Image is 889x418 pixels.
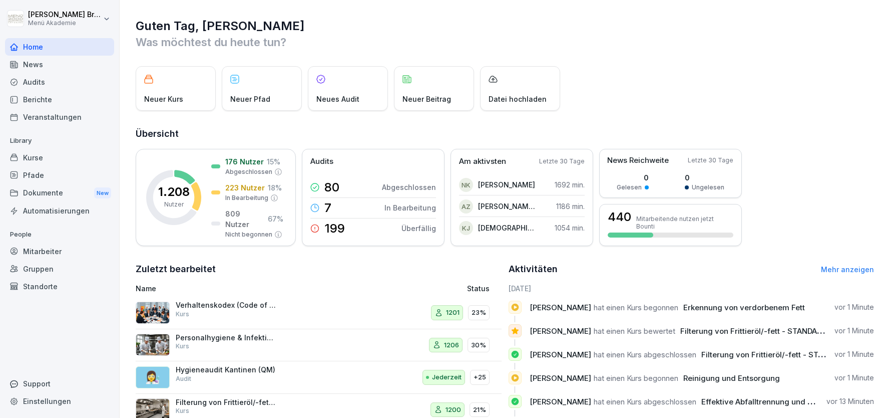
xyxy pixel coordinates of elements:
p: Nutzer [164,200,184,209]
a: Home [5,38,114,56]
a: Personalhygiene & InfektionsschutzKurs120630% [136,329,502,362]
p: Datei hochladen [489,94,547,104]
a: Pfade [5,166,114,184]
p: 👩‍🔬 [145,368,160,386]
p: 176 Nutzer [225,156,264,167]
p: 18 % [268,182,282,193]
p: News Reichweite [607,155,669,166]
div: NK [459,178,473,192]
img: hh3kvobgi93e94d22i1c6810.png [136,302,170,324]
a: Berichte [5,91,114,108]
p: 199 [324,223,345,235]
div: Dokumente [5,184,114,202]
h2: Aktivitäten [509,262,558,276]
p: 1054 min. [555,223,585,233]
p: People [5,227,114,243]
p: Kurs [176,310,189,319]
div: Standorte [5,278,114,295]
p: Neuer Pfad [230,94,270,104]
div: Audits [5,73,114,91]
span: hat einen Kurs begonnen [594,303,678,312]
p: Audit [176,374,191,383]
p: Ungelesen [692,183,724,192]
p: vor 1 Minute [834,326,874,336]
a: DokumenteNew [5,184,114,202]
p: vor 1 Minute [834,302,874,312]
div: Support [5,375,114,392]
p: Library [5,133,114,149]
p: 223 Nutzer [225,182,265,193]
p: Menü Akademie [28,20,101,27]
div: Einstellungen [5,392,114,410]
a: Mitarbeiter [5,243,114,260]
p: In Bearbeitung [225,193,268,202]
a: Automatisierungen [5,202,114,220]
p: Abgeschlossen [382,182,436,192]
p: Mitarbeitende nutzen jetzt Bounti [636,215,733,230]
p: [PERSON_NAME] [478,179,535,190]
h6: [DATE] [509,283,874,294]
span: hat einen Kurs abgeschlossen [594,350,696,359]
p: 21% [473,405,486,415]
p: Letzte 30 Tage [688,156,733,165]
p: Neuer Kurs [144,94,183,104]
a: Verhaltenskodex (Code of Conduct) Menü 2000Kurs120123% [136,297,502,329]
span: hat einen Kurs bewertet [594,326,675,336]
span: hat einen Kurs begonnen [594,373,678,383]
div: New [94,187,111,199]
p: Letzte 30 Tage [539,157,585,166]
p: 1200 [446,405,461,415]
span: [PERSON_NAME] [530,303,591,312]
a: 👩‍🔬Hygieneaudit Kantinen (QM)AuditJederzeit+25 [136,361,502,394]
p: 15 % [267,156,280,167]
h1: Guten Tag, [PERSON_NAME] [136,18,874,34]
p: Nicht begonnen [225,230,272,239]
p: Neuer Beitrag [402,94,451,104]
p: [PERSON_NAME] Zsarta [478,201,536,212]
span: [PERSON_NAME] [530,350,591,359]
p: Kurs [176,406,189,415]
p: Filterung von Frittieröl/-fett - STANDARD ohne Vito [176,398,276,407]
p: Am aktivsten [459,156,506,167]
p: Abgeschlossen [225,167,272,176]
h3: 440 [608,211,631,223]
p: 1692 min. [555,179,585,190]
p: Hygieneaudit Kantinen (QM) [176,365,276,374]
p: Neues Audit [316,94,359,104]
a: Kurse [5,149,114,166]
p: Überfällig [401,223,436,234]
span: Filterung von Frittieröl/-fett - STANDARD ohne Vito [701,350,884,359]
p: In Bearbeitung [384,202,436,213]
a: Gruppen [5,260,114,278]
p: [PERSON_NAME] Bruns [28,11,101,19]
span: [PERSON_NAME] [530,373,591,383]
p: 1.208 [158,186,190,198]
p: Verhaltenskodex (Code of Conduct) Menü 2000 [176,301,276,310]
p: Personalhygiene & Infektionsschutz [176,333,276,342]
p: Was möchtest du heute tun? [136,34,874,50]
span: Erkennung von verdorbenem Fett [683,303,805,312]
p: 809 Nutzer [225,208,265,230]
p: vor 13 Minuten [826,396,874,406]
span: Reinigung und Entsorgung [683,373,780,383]
p: 30% [471,340,486,350]
img: tq1iwfpjw7gb8q143pboqzza.png [136,334,170,356]
p: vor 1 Minute [834,373,874,383]
a: Mehr anzeigen [821,265,874,274]
p: 0 [685,172,724,183]
h2: Übersicht [136,127,874,141]
p: vor 1 Minute [834,349,874,359]
p: Status [467,283,490,294]
span: Filterung von Frittieröl/-fett - STANDARD ohne Vito [680,326,863,336]
a: Veranstaltungen [5,108,114,126]
p: 1201 [446,308,460,318]
p: 1186 min. [556,201,585,212]
div: AZ [459,199,473,214]
p: 23% [472,308,486,318]
div: News [5,56,114,73]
